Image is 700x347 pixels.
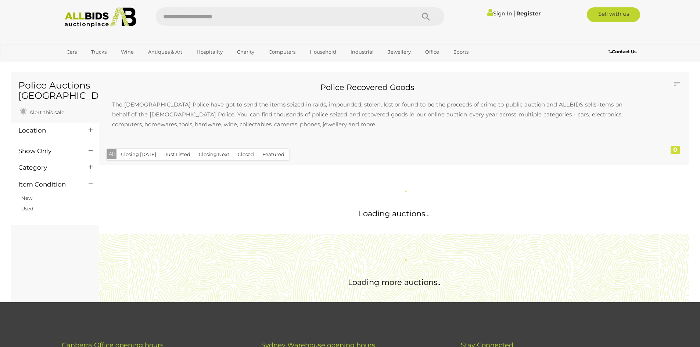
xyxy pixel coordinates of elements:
[116,149,161,160] button: Closing [DATE]
[449,46,473,58] a: Sports
[516,10,541,17] a: Register
[61,7,140,28] img: Allbids.com.au
[62,46,82,58] a: Cars
[487,10,512,17] a: Sign In
[18,106,66,117] a: Alert this sale
[105,83,630,91] h2: Police Recovered Goods
[264,46,300,58] a: Computers
[346,46,378,58] a: Industrial
[21,206,33,212] a: Used
[420,46,444,58] a: Office
[86,46,111,58] a: Trucks
[105,92,630,137] p: The [DEMOGRAPHIC_DATA] Police have got to send the items seized in raids, impounded, stolen, lost...
[587,7,640,22] a: Sell with us
[305,46,341,58] a: Household
[513,9,515,17] span: |
[383,46,416,58] a: Jewellery
[194,149,234,160] button: Closing Next
[21,195,32,201] a: New
[143,46,187,58] a: Antiques & Art
[258,149,289,160] button: Featured
[18,80,91,101] h1: Police Auctions [GEOGRAPHIC_DATA]
[609,49,636,54] b: Contact Us
[408,7,444,26] button: Search
[62,58,123,70] a: [GEOGRAPHIC_DATA]
[232,46,259,58] a: Charity
[18,164,78,171] h4: Category
[160,149,195,160] button: Just Listed
[233,149,258,160] button: Closed
[116,46,139,58] a: Wine
[28,109,64,116] span: Alert this sale
[18,148,78,155] h4: Show Only
[18,181,78,188] h4: Item Condition
[671,146,680,154] div: 0
[359,209,430,218] span: Loading auctions...
[18,127,78,134] h4: Location
[348,278,440,287] span: Loading more auctions..
[609,48,638,56] a: Contact Us
[192,46,227,58] a: Hospitality
[107,149,117,159] button: All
